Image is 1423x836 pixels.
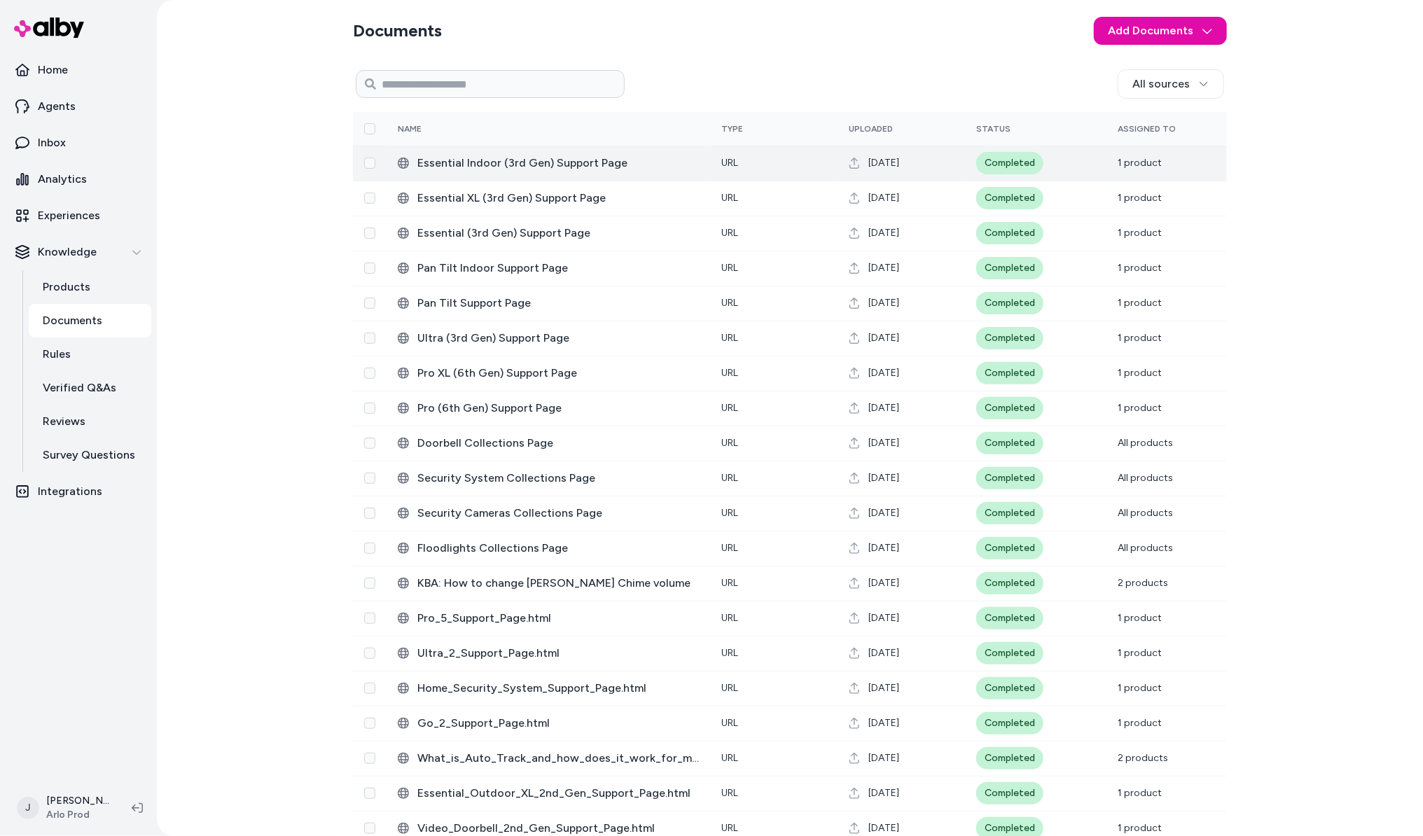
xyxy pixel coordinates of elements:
span: URL [721,227,738,239]
span: [DATE] [868,436,899,450]
div: Essential_Outdoor_XL_2nd_Gen_Support_Page.html [398,785,699,802]
span: Security System Collections Page [417,470,699,487]
span: URL [721,297,738,309]
button: Select row [364,613,375,624]
div: Completed [976,537,1043,559]
div: Completed [976,432,1043,454]
div: Name [398,123,503,134]
a: Integrations [6,475,151,508]
span: URL [721,472,738,484]
span: [DATE] [868,786,899,800]
div: Go_2_Support_Page.html [398,715,699,732]
span: 1 product [1118,332,1162,344]
span: Status [976,124,1011,134]
p: Experiences [38,207,100,224]
span: [DATE] [868,226,899,240]
span: URL [721,612,738,624]
span: URL [721,507,738,519]
span: URL [721,577,738,589]
a: Products [29,270,151,304]
button: Select row [364,403,375,414]
span: Go_2_Support_Page.html [417,715,699,732]
div: Home_Security_System_Support_Page.html [398,680,699,697]
div: Security System Collections Page [398,470,699,487]
div: Completed [976,152,1043,174]
p: Rules [43,346,71,363]
span: URL [721,822,738,834]
span: URL [721,752,738,764]
span: All products [1118,542,1173,554]
span: [DATE] [868,681,899,695]
a: Documents [29,304,151,337]
a: Home [6,53,151,87]
button: Select row [364,193,375,204]
span: 1 product [1118,822,1162,834]
p: Documents [43,312,102,329]
div: Completed [976,327,1043,349]
span: 1 product [1118,717,1162,729]
span: URL [721,157,738,169]
p: Inbox [38,134,66,151]
span: URL [721,332,738,344]
a: Verified Q&As [29,371,151,405]
div: Security Cameras Collections Page [398,505,699,522]
span: URL [721,542,738,554]
span: Assigned To [1118,124,1176,134]
span: Pro_5_Support_Page.html [417,610,699,627]
span: All sources [1132,76,1190,92]
div: Completed [976,187,1043,209]
p: Analytics [38,171,87,188]
button: Select row [364,508,375,519]
div: Essential Indoor (3rd Gen) Support Page [398,155,699,172]
button: Select row [364,438,375,449]
p: Agents [38,98,76,115]
button: Select row [364,158,375,169]
img: alby Logo [14,18,84,38]
h2: Documents [353,20,442,42]
a: Analytics [6,162,151,196]
span: URL [721,717,738,729]
span: All products [1118,437,1173,449]
span: Home_Security_System_Support_Page.html [417,680,699,697]
button: Select row [364,683,375,694]
span: [DATE] [868,646,899,660]
div: Completed [976,782,1043,804]
span: Essential (3rd Gen) Support Page [417,225,699,242]
p: Products [43,279,90,295]
span: 1 product [1118,612,1162,624]
button: Select row [364,788,375,799]
span: Type [721,124,743,134]
span: Uploaded [849,124,893,134]
div: Completed [976,677,1043,699]
span: [DATE] [868,261,899,275]
span: URL [721,787,738,799]
span: Essential_Outdoor_XL_2nd_Gen_Support_Page.html [417,785,699,802]
span: 1 product [1118,647,1162,659]
div: Completed [976,607,1043,629]
span: [DATE] [868,821,899,835]
a: Inbox [6,126,151,160]
span: [DATE] [868,471,899,485]
span: URL [721,682,738,694]
p: Integrations [38,483,102,500]
div: What_is_Auto_Track_and_how_does_it_work_for_my_Arlo_Essential_Pan_Tilt_Cameras?.html [398,750,699,767]
span: URL [721,192,738,204]
span: [DATE] [868,156,899,170]
span: What_is_Auto_Track_and_how_does_it_work_for_my_Arlo_Essential_Pan_Tilt_Cameras?.html [417,750,699,767]
span: [DATE] [868,541,899,555]
span: 1 product [1118,192,1162,204]
div: Pan Tilt Indoor Support Page [398,260,699,277]
button: Select row [364,473,375,484]
span: [DATE] [868,751,899,765]
span: [DATE] [868,296,899,310]
button: Select row [364,578,375,589]
span: All products [1118,472,1173,484]
span: Essential XL (3rd Gen) Support Page [417,190,699,207]
span: [DATE] [868,576,899,590]
div: Completed [976,502,1043,524]
span: Pro XL (6th Gen) Support Page [417,365,699,382]
div: Completed [976,362,1043,384]
span: Essential Indoor (3rd Gen) Support Page [417,155,699,172]
span: [DATE] [868,611,899,625]
span: Doorbell Collections Page [417,435,699,452]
